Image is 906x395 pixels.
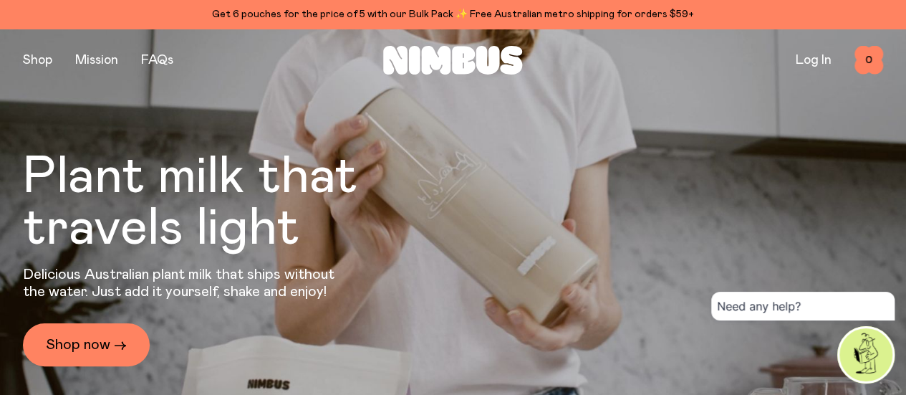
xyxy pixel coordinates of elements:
a: Mission [75,54,118,67]
div: Need any help? [711,292,895,320]
div: Get 6 pouches for the price of 5 with our Bulk Pack ✨ Free Australian metro shipping for orders $59+ [23,6,883,23]
h1: Plant milk that travels light [23,151,435,254]
a: Shop now → [23,323,150,366]
p: Delicious Australian plant milk that ships without the water. Just add it yourself, shake and enjoy! [23,266,344,300]
button: 0 [854,46,883,75]
a: FAQs [141,54,173,67]
img: agent [839,328,892,381]
a: Log In [796,54,832,67]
